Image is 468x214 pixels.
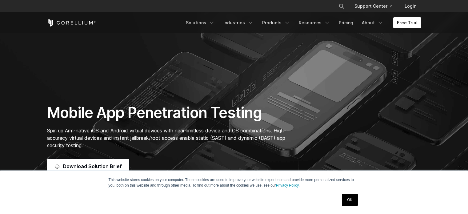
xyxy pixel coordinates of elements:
a: Industries [220,17,257,28]
a: Resources [295,17,334,28]
a: About [358,17,387,28]
a: Login [400,1,421,12]
a: Free Trial [393,17,421,28]
span: Spin up Arm-native iOS and Android virtual devices with near-limitless device and OS combinations... [47,127,286,148]
a: Support Center [350,1,397,12]
a: Corellium Home [47,19,96,26]
a: Download Solution Brief [47,159,129,174]
a: Pricing [335,17,357,28]
div: Navigation Menu [182,17,421,28]
button: Search [336,1,347,12]
div: Navigation Menu [331,1,421,12]
a: Solutions [182,17,218,28]
a: OK [342,194,358,206]
a: Privacy Policy. [276,183,300,188]
a: Products [258,17,294,28]
p: This website stores cookies on your computer. These cookies are used to improve your website expe... [109,177,360,188]
span: Download Solution Brief [63,163,122,170]
h1: Mobile App Penetration Testing [47,103,292,122]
